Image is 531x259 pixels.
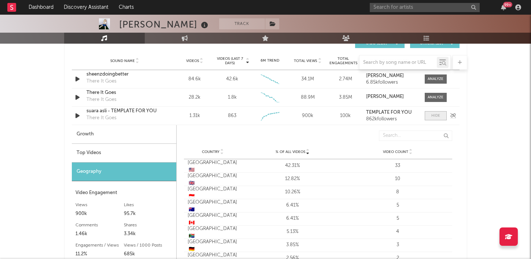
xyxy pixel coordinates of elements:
input: Search for artists [370,3,480,12]
div: [GEOGRAPHIC_DATA] [188,238,238,253]
div: 28.2k [178,94,212,101]
a: sheenzdoingbetter [86,71,163,78]
div: Views / 1000 Posts [124,241,173,250]
span: Video Count [383,150,408,154]
button: 99+ [501,4,506,10]
div: 34.1M [291,76,325,83]
div: [GEOGRAPHIC_DATA] [188,186,238,200]
div: Geography [72,163,176,181]
a: [PERSON_NAME] [366,94,417,99]
div: 88.9M [291,94,325,101]
div: 99 + [503,2,512,7]
div: Likes [124,201,173,209]
div: 900k [291,112,325,120]
div: 5 [347,215,449,222]
span: 🇿🇦 [189,234,195,238]
div: 1.8k [228,94,237,101]
div: 95.7k [124,209,173,218]
div: 3.85% [242,241,343,249]
div: 11.2% [75,250,124,259]
button: Track [219,18,265,29]
div: 900k [75,209,124,218]
div: Top Videos [72,144,176,163]
span: 🇬🇧 [189,181,195,186]
div: There It Goes [86,78,117,85]
div: 3.34k [124,230,173,238]
a: suara asli - TEMPLATE FOR YOU [86,107,163,115]
div: 42.31% [242,162,343,169]
a: There It Goes [86,89,163,96]
span: 🇺🇸 [189,168,195,172]
div: Comments [75,221,124,230]
div: Growth [72,125,176,144]
span: 🇦🇺 [189,207,195,212]
span: 🇨🇦 [189,220,195,225]
a: [PERSON_NAME] [366,73,417,79]
div: 862k followers [366,117,417,122]
div: 685k [124,250,173,259]
div: 6.85k followers [366,80,417,85]
span: Country [202,150,220,154]
div: Views [75,201,124,209]
div: Engagements / Views [75,241,124,250]
div: 12.82% [242,175,343,183]
div: 100k [328,112,362,120]
div: [GEOGRAPHIC_DATA] [188,225,238,240]
div: 3.85M [328,94,362,101]
div: 4 [347,228,449,236]
div: [GEOGRAPHIC_DATA] [188,172,238,187]
span: 🇩🇪 [189,247,195,252]
span: 🇮🇩 [189,194,195,199]
div: 84.6k [178,76,212,83]
div: 863 [228,112,236,120]
div: Video Engagement [75,189,173,197]
div: [GEOGRAPHIC_DATA] [188,159,238,174]
strong: TEMPLATE FOR YOU [366,110,412,115]
div: There It Goes [86,96,117,103]
div: 1.46k [75,230,124,238]
span: % of all Videos [276,150,305,154]
div: 5.13% [242,228,343,236]
div: 3 [347,241,449,249]
input: Search... [379,131,452,141]
div: 6.41% [242,215,343,222]
div: 10 [347,175,449,183]
div: 1.31k [178,112,212,120]
strong: [PERSON_NAME] [366,94,404,99]
div: 6.41% [242,202,343,209]
div: 5 [347,202,449,209]
div: [GEOGRAPHIC_DATA] [188,212,238,226]
input: Search by song name or URL [359,60,437,66]
div: 33 [347,162,449,169]
a: TEMPLATE FOR YOU [366,110,417,115]
div: [GEOGRAPHIC_DATA] [188,199,238,213]
div: 2.74M [328,76,362,83]
div: There It Goes [86,114,117,122]
div: [PERSON_NAME] [119,18,210,30]
div: Shares [124,221,173,230]
div: 42.6k [226,76,238,83]
div: 8 [347,189,449,196]
div: 10.26% [242,189,343,196]
strong: [PERSON_NAME] [366,73,404,78]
